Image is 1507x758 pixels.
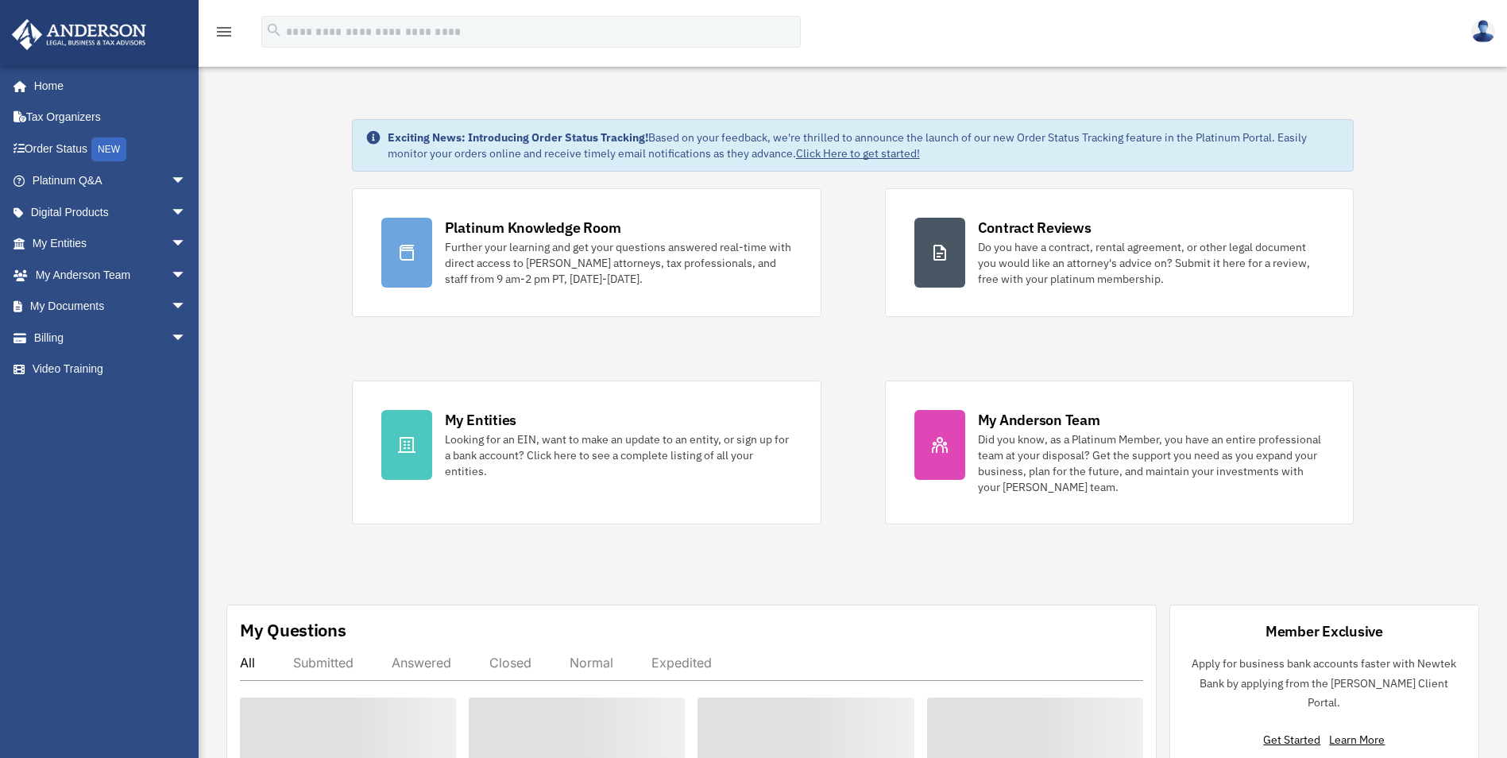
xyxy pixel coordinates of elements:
img: Anderson Advisors Platinum Portal [7,19,151,50]
p: Apply for business bank accounts faster with Newtek Bank by applying from the [PERSON_NAME] Clien... [1183,654,1466,713]
div: Expedited [651,655,712,671]
span: arrow_drop_down [171,322,203,354]
span: arrow_drop_down [171,228,203,261]
div: Looking for an EIN, want to make an update to an entity, or sign up for a bank account? Click her... [445,431,792,479]
span: arrow_drop_down [171,165,203,198]
span: arrow_drop_down [171,196,203,229]
a: My Anderson Team Did you know, as a Platinum Member, you have an entire professional team at your... [885,381,1354,524]
a: Order StatusNEW [11,133,211,165]
div: Do you have a contract, rental agreement, or other legal document you would like an attorney's ad... [978,239,1325,287]
div: My Entities [445,410,516,430]
a: Video Training [11,354,211,385]
a: menu [214,28,234,41]
a: Home [11,70,203,102]
div: Closed [489,655,531,671]
a: Billingarrow_drop_down [11,322,211,354]
div: Contract Reviews [978,218,1092,238]
div: Based on your feedback, we're thrilled to announce the launch of our new Order Status Tracking fe... [388,130,1341,161]
a: Learn More [1329,733,1385,747]
a: Contract Reviews Do you have a contract, rental agreement, or other legal document you would like... [885,188,1354,317]
div: Member Exclusive [1265,621,1383,641]
a: My Anderson Teamarrow_drop_down [11,259,211,291]
div: Normal [570,655,613,671]
a: Platinum Knowledge Room Further your learning and get your questions answered real-time with dire... [352,188,821,317]
a: Digital Productsarrow_drop_down [11,196,211,228]
span: arrow_drop_down [171,259,203,292]
div: Further your learning and get your questions answered real-time with direct access to [PERSON_NAM... [445,239,792,287]
div: All [240,655,255,671]
div: NEW [91,137,126,161]
a: My Documentsarrow_drop_down [11,291,211,323]
strong: Exciting News: Introducing Order Status Tracking! [388,130,648,145]
a: Platinum Q&Aarrow_drop_down [11,165,211,197]
a: My Entitiesarrow_drop_down [11,228,211,260]
i: menu [214,22,234,41]
div: Submitted [293,655,354,671]
img: User Pic [1471,20,1495,43]
div: My Questions [240,618,346,642]
div: My Anderson Team [978,410,1100,430]
a: My Entities Looking for an EIN, want to make an update to an entity, or sign up for a bank accoun... [352,381,821,524]
div: Did you know, as a Platinum Member, you have an entire professional team at your disposal? Get th... [978,431,1325,495]
span: arrow_drop_down [171,291,203,323]
i: search [265,21,283,39]
a: Click Here to get started! [796,146,920,160]
div: Platinum Knowledge Room [445,218,621,238]
a: Tax Organizers [11,102,211,133]
a: Get Started [1263,733,1327,747]
div: Answered [392,655,451,671]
